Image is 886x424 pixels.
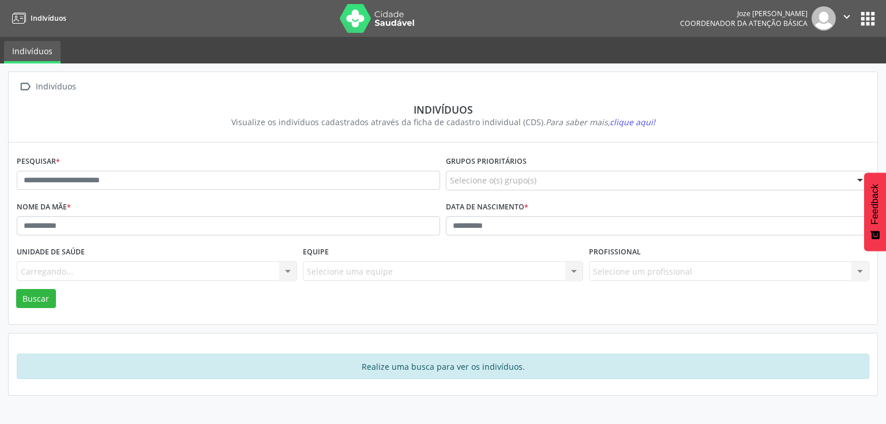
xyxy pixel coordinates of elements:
button:  [836,6,858,31]
span: Feedback [870,184,880,224]
button: Feedback - Mostrar pesquisa [864,172,886,251]
label: Grupos prioritários [446,153,527,171]
label: Equipe [303,243,329,261]
img: img [812,6,836,31]
div: Joze [PERSON_NAME] [680,9,808,18]
label: Nome da mãe [17,198,71,216]
label: Unidade de saúde [17,243,85,261]
label: Pesquisar [17,153,60,171]
div: Realize uma busca para ver os indivíduos. [17,354,869,379]
div: Indivíduos [25,103,861,116]
button: apps [858,9,878,29]
span: Selecione o(s) grupo(s) [450,174,536,186]
label: Profissional [589,243,641,261]
a: Indivíduos [8,9,66,28]
button: Buscar [16,289,56,309]
div: Visualize os indivíduos cadastrados através da ficha de cadastro individual (CDS). [25,116,861,128]
span: clique aqui! [610,117,655,127]
label: Data de nascimento [446,198,528,216]
a: Indivíduos [4,41,61,63]
i:  [840,10,853,23]
a:  Indivíduos [17,78,78,95]
div: Indivíduos [33,78,78,95]
span: Coordenador da Atenção Básica [680,18,808,28]
i:  [17,78,33,95]
span: Indivíduos [31,13,66,23]
i: Para saber mais, [546,117,655,127]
